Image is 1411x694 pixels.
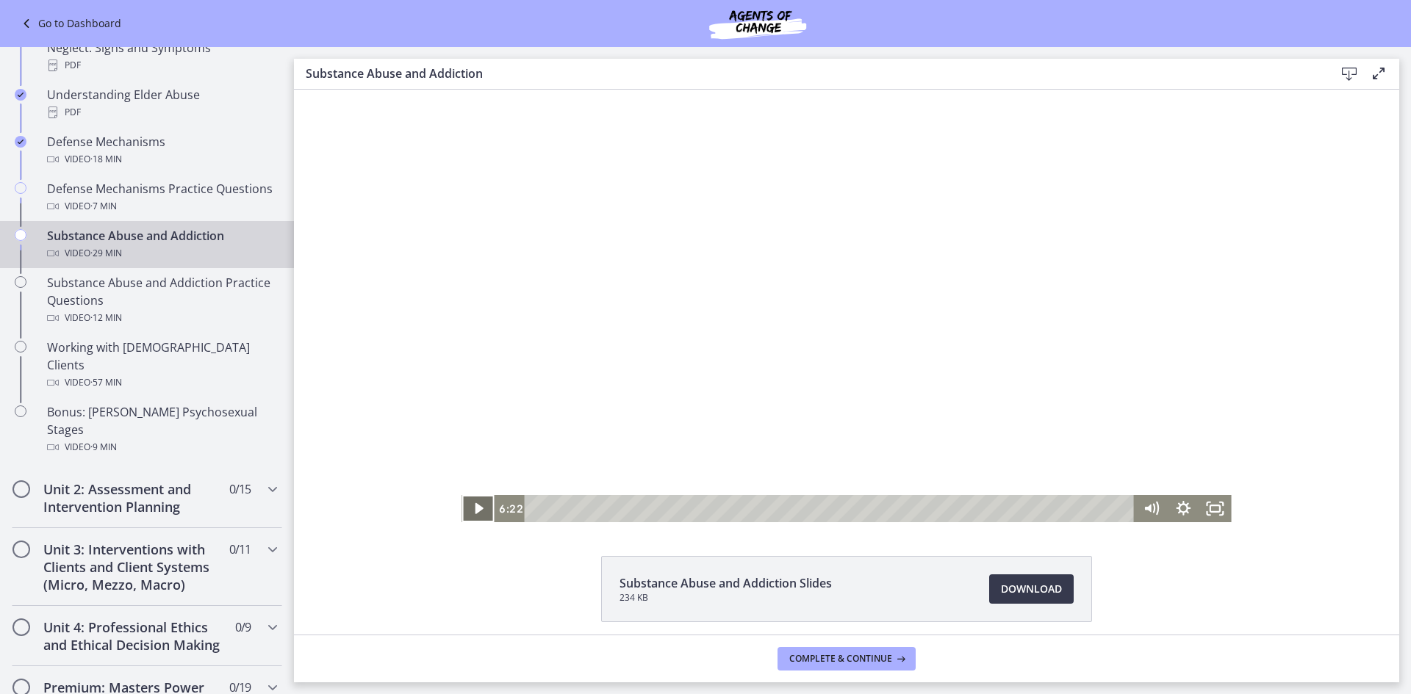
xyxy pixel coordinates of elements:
[778,647,916,670] button: Complete & continue
[905,405,938,433] button: Fullscreen
[47,86,276,121] div: Understanding Elder Abuse
[306,65,1311,82] h3: Substance Abuse and Addiction
[47,274,276,327] div: Substance Abuse and Addiction Practice Questions
[47,151,276,168] div: Video
[43,618,223,654] h2: Unit 4: Professional Ethics and Ethical Decision Making
[18,15,121,32] a: Go to Dashboard
[669,6,846,41] img: Agents of Change Social Work Test Prep
[873,405,905,433] button: Show settings menu
[15,136,26,148] i: Completed
[90,438,117,456] span: · 9 min
[43,480,223,516] h2: Unit 2: Assessment and Intervention Planning
[47,403,276,456] div: Bonus: [PERSON_NAME] Psychosexual Stages
[620,574,832,592] span: Substance Abuse and Addiction Slides
[47,104,276,121] div: PDF
[90,309,122,327] span: · 12 min
[47,374,276,391] div: Video
[47,438,276,456] div: Video
[47,180,276,215] div: Defense Mechanisms Practice Questions
[294,90,1399,522] iframe: Video Lesson
[841,405,874,433] button: Mute
[229,480,251,498] span: 0 / 15
[229,541,251,558] span: 0 / 11
[47,309,276,327] div: Video
[620,592,832,604] span: 234 KB
[235,618,251,636] span: 0 / 9
[15,89,26,101] i: Completed
[1001,580,1062,598] span: Download
[90,374,122,391] span: · 57 min
[90,245,122,262] span: · 29 min
[47,21,276,74] div: Recognizing [MEDICAL_DATA] and Neglect: Signs and Symptoms
[47,133,276,168] div: Defense Mechanisms
[43,541,223,593] h2: Unit 3: Interventions with Clients and Client Systems (Micro, Mezzo, Macro)
[47,339,276,391] div: Working with [DEMOGRAPHIC_DATA] Clients
[989,574,1074,604] a: Download
[47,57,276,74] div: PDF
[90,198,117,215] span: · 7 min
[90,151,122,168] span: · 18 min
[47,198,276,215] div: Video
[47,245,276,262] div: Video
[47,227,276,262] div: Substance Abuse and Addiction
[789,653,892,665] span: Complete & continue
